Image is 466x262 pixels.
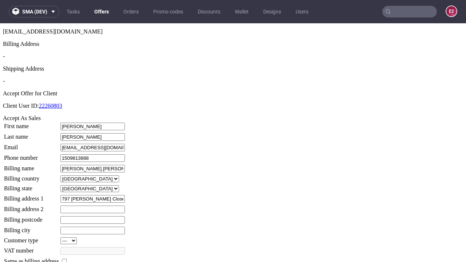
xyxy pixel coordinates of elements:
td: Billing country [4,152,59,159]
td: Billing state [4,162,59,169]
figcaption: e2 [446,6,457,16]
div: Accept As Sales [3,92,463,98]
span: - [3,30,5,36]
div: Billing Address [3,17,463,24]
a: Tasks [62,6,84,17]
span: - [3,55,5,61]
a: Offers [90,6,113,17]
td: Billing city [4,203,59,211]
td: Same as billing address [4,234,59,242]
a: Designs [259,6,285,17]
td: VAT number [4,223,59,232]
td: Billing postcode [4,192,59,201]
button: sma (dev) [9,6,59,17]
div: Accept Offer for Client [3,67,463,74]
td: Phone number [4,131,59,139]
p: Client User ID: [3,79,463,86]
a: Users [291,6,313,17]
span: [EMAIL_ADDRESS][DOMAIN_NAME] [3,5,103,11]
span: sma (dev) [22,9,47,14]
a: Orders [119,6,143,17]
td: Last name [4,110,59,118]
td: First name [4,99,59,107]
a: Discounts [193,6,225,17]
td: Email [4,120,59,128]
div: Shipping Address [3,42,463,49]
a: Promo codes [149,6,187,17]
td: Billing address 1 [4,171,59,180]
td: Billing address 2 [4,182,59,190]
a: 22260803 [39,79,62,86]
td: Billing name [4,141,59,150]
a: Wallet [230,6,253,17]
td: Customer type [4,214,59,221]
